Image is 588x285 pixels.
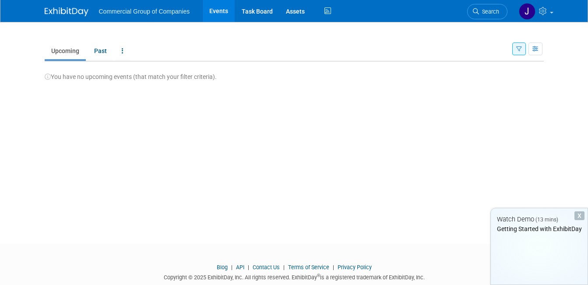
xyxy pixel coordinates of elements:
a: Past [88,43,113,59]
sup: ® [317,273,320,278]
span: (13 mins) [535,217,558,223]
img: Joe Galloway [519,3,535,20]
a: Privacy Policy [338,264,372,271]
a: Terms of Service [288,264,329,271]
a: Blog [217,264,228,271]
span: | [331,264,336,271]
a: Upcoming [45,43,86,59]
a: Search [467,4,507,19]
span: Search [479,8,499,15]
div: Getting Started with ExhibitDay [491,224,588,233]
span: Commercial Group of Companies [99,8,190,15]
a: API [236,264,244,271]
img: ExhibitDay [45,7,88,16]
span: You have no upcoming events (that match your filter criteria). [45,73,217,80]
span: | [281,264,287,271]
span: | [246,264,251,271]
div: Dismiss [574,211,584,220]
div: Watch Demo [491,215,588,224]
a: Contact Us [253,264,280,271]
span: | [229,264,235,271]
